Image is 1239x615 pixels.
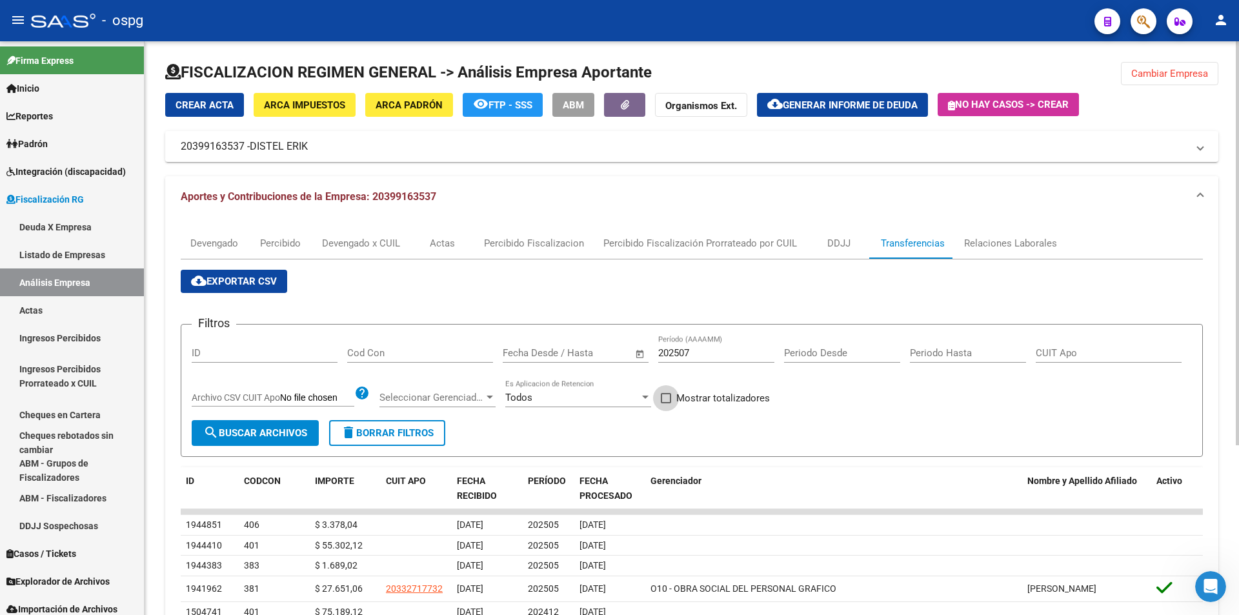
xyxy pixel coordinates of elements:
[244,583,259,594] span: 381
[315,519,358,530] span: $ 3.378,04
[10,154,248,209] div: Ludmila dice…
[227,5,250,28] div: Cerrar
[315,476,354,486] span: IMPORTE
[1121,62,1218,85] button: Cambiar Empresa
[203,427,307,439] span: Buscar Archivos
[1195,571,1226,602] iframe: Intercom live chat
[244,519,259,530] span: 406
[41,423,51,433] button: Selector de gif
[6,137,48,151] span: Padrón
[10,112,248,154] div: Ludmila dice…
[10,340,248,409] div: Ludmila dice…
[645,467,1022,510] datatable-header-cell: Gerenciador
[21,348,201,373] div: Cualquier otra consulta, quedamos a disposición. Saludos!!
[264,99,345,111] span: ARCA Impuestos
[190,236,238,250] div: Devengado
[186,583,222,594] span: 1941962
[457,476,497,501] span: FECHA RECIBIDO
[938,93,1079,116] button: No hay casos -> Crear
[655,93,747,117] button: Organismos Ext.
[21,216,130,229] div: con el tachito de basura
[376,99,443,111] span: ARCA Padrón
[783,99,918,111] span: Generar informe de deuda
[1156,476,1182,486] span: Activo
[650,583,836,594] span: O10 - OBRA SOCIAL DEL PERSONAL GRAFICO
[254,93,356,117] button: ARCA Impuestos
[10,208,248,238] div: Ludmila dice…
[6,54,74,68] span: Firma Express
[463,93,543,117] button: FTP - SSS
[6,574,110,589] span: Explorador de Archivos
[1027,476,1137,486] span: Nombre y Apellido Afiliado
[430,236,455,250] div: Actas
[484,236,584,250] div: Percibido Fiscalizacion
[6,109,53,123] span: Reportes
[329,420,445,446] button: Borrar Filtros
[176,99,234,111] span: Crear Acta
[503,347,555,359] input: Fecha inicio
[63,12,78,22] h1: Fin
[21,162,201,200] div: [PERSON_NAME] dirigirte a explorador de archivos --> arca --> ddjj nominas y hacer clic en la acc...
[523,467,574,510] datatable-header-cell: PERÍODO
[165,131,1218,162] mat-expansion-panel-header: 20399163537 -DISTEL ERIK
[827,236,851,250] div: DDJJ
[181,467,239,510] datatable-header-cell: ID
[633,347,648,361] button: Open calendar
[260,236,301,250] div: Percibido
[473,96,489,112] mat-icon: remove_red_eye
[186,560,222,570] span: 1944383
[21,120,201,145] div: Si no queres que figure deuda, hay q buscar esas ddjjj y descartarlas.
[192,392,280,403] span: Archivo CSV CUIT Apo
[6,165,126,179] span: Integración (discapacidad)
[6,192,84,207] span: Fiscalización RG
[191,276,277,287] span: Exportar CSV
[10,208,141,237] div: con el tachito de basura
[192,420,319,446] button: Buscar Archivos
[102,6,143,35] span: - ospg
[528,476,566,486] span: PERÍODO
[21,246,201,284] div: los cambios que realicen impactarán esta noche, es decir, al día de [DATE] no verán más esa deuda.
[579,519,606,530] span: [DATE]
[186,476,194,486] span: ID
[505,392,532,403] span: Todos
[203,425,219,440] mat-icon: search
[452,467,523,510] datatable-header-cell: FECHA RECIBIDO
[1213,12,1229,28] mat-icon: person
[948,99,1069,110] span: No hay casos -> Crear
[676,390,770,406] span: Mostrar totalizadores
[165,62,652,83] h1: FISCALIZACION REGIMEN GENERAL -> Análisis Empresa Aportante
[603,236,797,250] div: Percibido Fiscalización Prorrateado por CUIL
[528,560,559,570] span: 202505
[881,236,945,250] div: Transferencias
[181,190,436,203] span: Aportes y Contribuciones de la Empresa: 20399163537
[315,583,363,594] span: $ 27.651,06
[579,560,606,570] span: [DATE]
[167,310,237,323] div: Muchas gracias
[528,583,559,594] span: 202505
[6,81,39,96] span: Inicio
[386,583,443,594] span: 20332717732
[767,96,783,112] mat-icon: cloud_download
[82,423,92,433] button: Start recording
[10,17,248,112] div: Lorena dice…
[10,340,212,381] div: Cualquier otra consulta, quedamos a disposición. Saludos!![PERSON_NAME] • Hace 3h
[150,17,248,102] div: thumbs up
[10,302,248,341] div: Lorena dice…
[1022,467,1151,510] datatable-header-cell: Nombre y Apellido Afiliado
[379,392,484,403] span: Seleccionar Gerenciador
[964,236,1057,250] div: Relaciones Laborales
[20,423,30,433] button: Selector de emoji
[202,5,227,30] button: Inicio
[10,12,26,28] mat-icon: menu
[310,467,381,510] datatable-header-cell: IMPORTE
[386,476,426,486] span: CUIT APO
[181,139,1187,154] mat-panel-title: 20399163537 -
[1131,68,1208,79] span: Cambiar Empresa
[1151,467,1203,510] datatable-header-cell: Activo
[381,467,452,510] datatable-header-cell: CUIT APO
[757,93,928,117] button: Generar informe de deuda
[665,100,737,112] strong: Organismos Ext.
[457,583,483,594] span: [DATE]
[10,238,248,302] div: Ludmila dice…
[157,302,248,330] div: Muchas gracias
